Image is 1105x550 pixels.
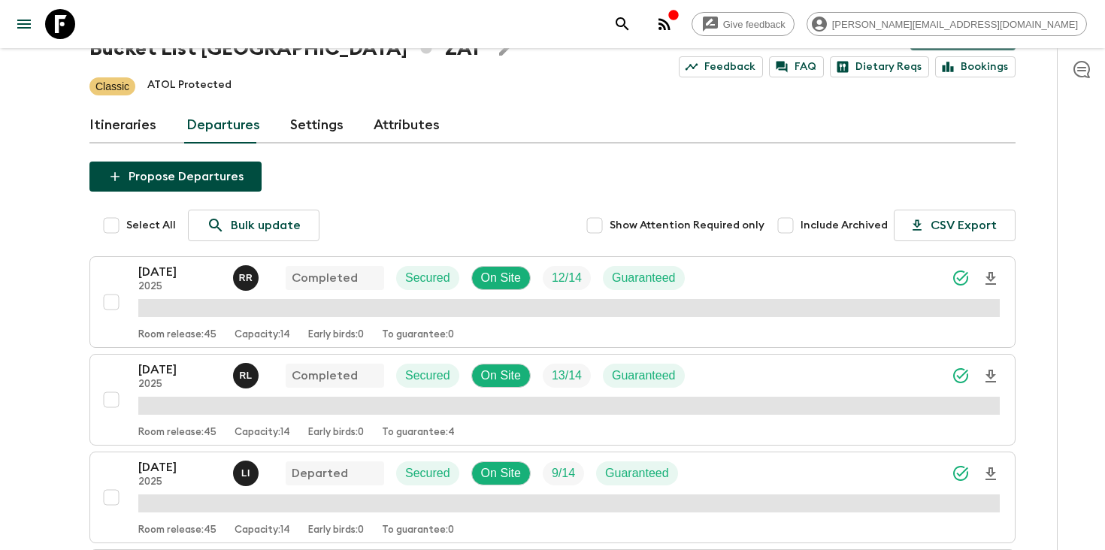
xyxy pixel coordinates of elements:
[89,34,479,64] h1: Bucket List [GEOGRAPHIC_DATA] ZA1
[405,464,450,482] p: Secured
[471,461,531,485] div: On Site
[374,107,440,144] a: Attributes
[188,210,319,241] a: Bulk update
[233,465,262,477] span: Lee Irwins
[147,77,232,95] p: ATOL Protected
[89,162,262,192] button: Propose Departures
[801,218,888,233] span: Include Archived
[982,367,1000,385] svg: Download Onboarding
[405,367,450,385] p: Secured
[610,218,764,233] span: Show Attention Required only
[471,364,531,388] div: On Site
[543,461,584,485] div: Trip Fill
[935,56,1016,77] a: Bookings
[481,367,521,385] p: On Site
[138,263,221,281] p: [DATE]
[612,269,676,287] p: Guaranteed
[292,269,358,287] p: Completed
[186,107,260,144] a: Departures
[894,210,1016,241] button: CSV Export
[138,476,221,488] p: 2025
[231,216,301,234] p: Bulk update
[233,367,262,379] span: Rabata Legend Mpatamali
[235,329,290,341] p: Capacity: 14
[692,12,795,36] a: Give feedback
[138,329,216,341] p: Room release: 45
[138,524,216,536] p: Room release: 45
[612,367,676,385] p: Guaranteed
[481,269,521,287] p: On Site
[382,329,454,341] p: To guarantee: 0
[481,464,521,482] p: On Site
[543,266,591,290] div: Trip Fill
[543,364,591,388] div: Trip Fill
[952,269,970,287] svg: Synced Successfully
[89,354,1016,446] button: [DATE]2025Rabata Legend MpatamaliCompletedSecuredOn SiteTrip FillGuaranteedRoom release:45Capacit...
[382,427,455,439] p: To guarantee: 4
[138,361,221,379] p: [DATE]
[471,266,531,290] div: On Site
[679,56,763,77] a: Feedback
[9,9,39,39] button: menu
[605,464,669,482] p: Guaranteed
[552,269,582,287] p: 12 / 14
[405,269,450,287] p: Secured
[235,427,290,439] p: Capacity: 14
[95,79,129,94] p: Classic
[138,379,221,391] p: 2025
[290,107,344,144] a: Settings
[491,34,521,64] button: Edit Adventure Title
[830,56,929,77] a: Dietary Reqs
[308,427,364,439] p: Early birds: 0
[552,464,575,482] p: 9 / 14
[233,270,262,282] span: Roland Rau
[715,19,794,30] span: Give feedback
[396,364,459,388] div: Secured
[89,452,1016,543] button: [DATE]2025Lee IrwinsDepartedSecuredOn SiteTrip FillGuaranteedRoom release:45Capacity:14Early bird...
[382,524,454,536] p: To guarantee: 0
[308,329,364,341] p: Early birds: 0
[138,458,221,476] p: [DATE]
[982,465,1000,483] svg: Download Onboarding
[807,12,1087,36] div: [PERSON_NAME][EMAIL_ADDRESS][DOMAIN_NAME]
[982,270,1000,288] svg: Download Onboarding
[952,367,970,385] svg: Synced Successfully
[126,218,176,233] span: Select All
[308,524,364,536] p: Early birds: 0
[138,427,216,439] p: Room release: 45
[89,256,1016,348] button: [DATE]2025Roland RauCompletedSecuredOn SiteTrip FillGuaranteedRoom release:45Capacity:14Early bir...
[235,524,290,536] p: Capacity: 14
[552,367,582,385] p: 13 / 14
[824,19,1086,30] span: [PERSON_NAME][EMAIL_ADDRESS][DOMAIN_NAME]
[292,464,348,482] p: Departed
[769,56,824,77] a: FAQ
[292,367,358,385] p: Completed
[396,266,459,290] div: Secured
[607,9,637,39] button: search adventures
[396,461,459,485] div: Secured
[952,464,970,482] svg: Synced Successfully
[138,281,221,293] p: 2025
[89,107,156,144] a: Itineraries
